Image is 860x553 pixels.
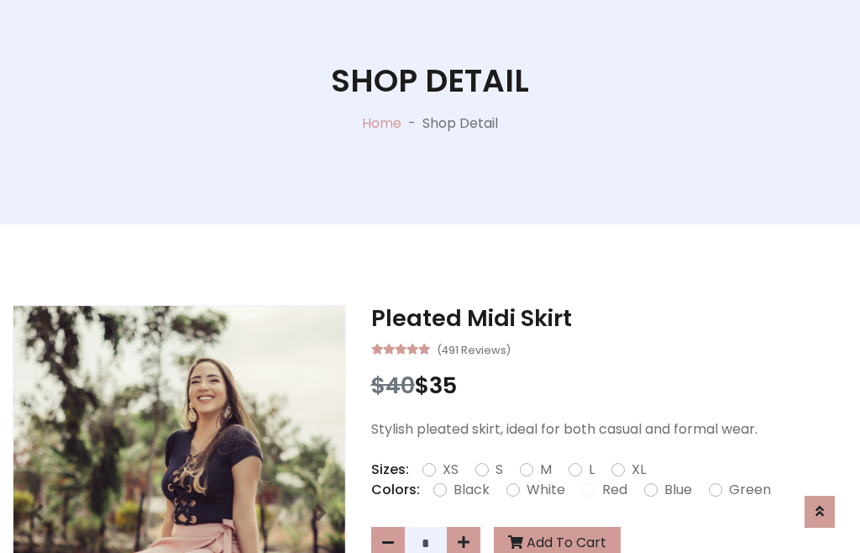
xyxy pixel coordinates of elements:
p: Sizes: [371,460,409,480]
label: Blue [664,480,692,500]
label: XS [443,460,459,480]
p: Colors: [371,480,420,500]
p: - [401,113,422,134]
label: S [496,460,503,480]
label: White [527,480,565,500]
label: Green [729,480,771,500]
a: Home [362,113,401,133]
h1: Shop Detail [331,62,529,100]
p: Shop Detail [422,113,498,134]
span: 35 [429,370,457,401]
span: $40 [371,370,415,401]
h3: $ [371,372,847,399]
label: XL [632,460,646,480]
label: L [589,460,595,480]
p: Stylish pleated skirt, ideal for both casual and formal wear. [371,419,847,440]
label: Red [602,480,627,500]
label: Black [454,480,490,500]
h3: Pleated Midi Skirt [371,305,847,332]
small: (491 Reviews) [437,339,511,359]
label: M [540,460,552,480]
